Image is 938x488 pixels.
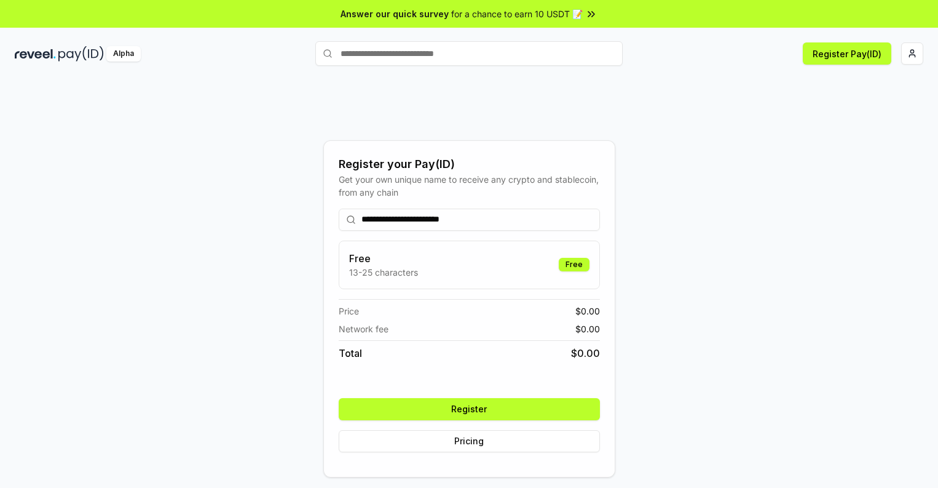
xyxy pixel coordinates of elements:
[339,346,362,361] span: Total
[58,46,104,62] img: pay_id
[349,251,418,266] h3: Free
[339,322,388,335] span: Network fee
[571,346,600,361] span: $ 0.00
[451,7,583,20] span: for a chance to earn 10 USDT 📝
[15,46,56,62] img: reveel_dark
[339,173,600,199] div: Get your own unique name to receive any crypto and stablecoin, from any chain
[106,46,141,62] div: Alpha
[575,322,600,335] span: $ 0.00
[341,7,449,20] span: Answer our quick survey
[575,305,600,318] span: $ 0.00
[339,156,600,173] div: Register your Pay(ID)
[339,430,600,452] button: Pricing
[339,305,359,318] span: Price
[339,398,600,420] button: Register
[803,42,891,65] button: Register Pay(ID)
[559,258,589,271] div: Free
[349,266,418,279] p: 13-25 characters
